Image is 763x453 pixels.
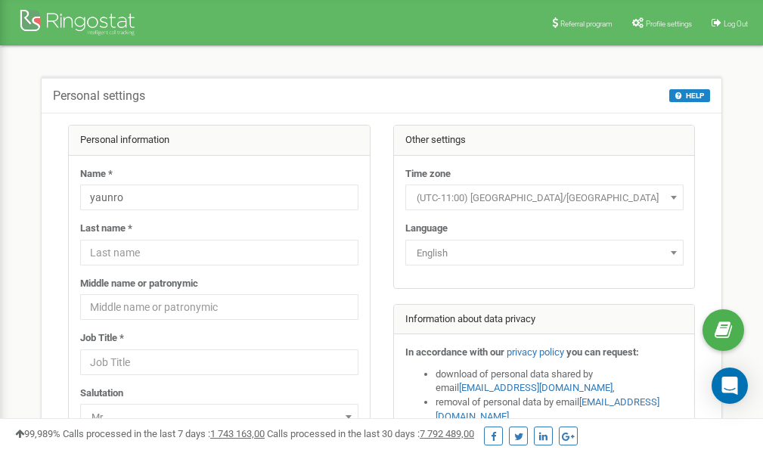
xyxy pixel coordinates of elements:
strong: you can request: [566,346,639,358]
button: HELP [669,89,710,102]
li: removal of personal data by email , [436,396,684,424]
input: Middle name or patronymic [80,294,358,320]
div: Personal information [69,126,370,156]
li: download of personal data shared by email , [436,368,684,396]
label: Last name * [80,222,132,236]
span: 99,989% [15,428,60,439]
label: Time zone [405,167,451,182]
span: Mr. [80,404,358,430]
div: Information about data privacy [394,305,695,335]
input: Job Title [80,349,358,375]
label: Language [405,222,448,236]
div: Open Intercom Messenger [712,368,748,404]
input: Last name [80,240,358,265]
u: 1 743 163,00 [210,428,265,439]
a: privacy policy [507,346,564,358]
span: Log Out [724,20,748,28]
label: Middle name or patronymic [80,277,198,291]
span: Referral program [560,20,613,28]
h5: Personal settings [53,89,145,103]
div: Other settings [394,126,695,156]
span: Mr. [85,407,353,428]
span: English [405,240,684,265]
span: (UTC-11:00) Pacific/Midway [411,188,678,209]
label: Name * [80,167,113,182]
input: Name [80,185,358,210]
label: Salutation [80,386,123,401]
span: (UTC-11:00) Pacific/Midway [405,185,684,210]
strong: In accordance with our [405,346,504,358]
span: Calls processed in the last 30 days : [267,428,474,439]
span: Profile settings [646,20,692,28]
label: Job Title * [80,331,124,346]
span: English [411,243,678,264]
u: 7 792 489,00 [420,428,474,439]
span: Calls processed in the last 7 days : [63,428,265,439]
a: [EMAIL_ADDRESS][DOMAIN_NAME] [459,382,613,393]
